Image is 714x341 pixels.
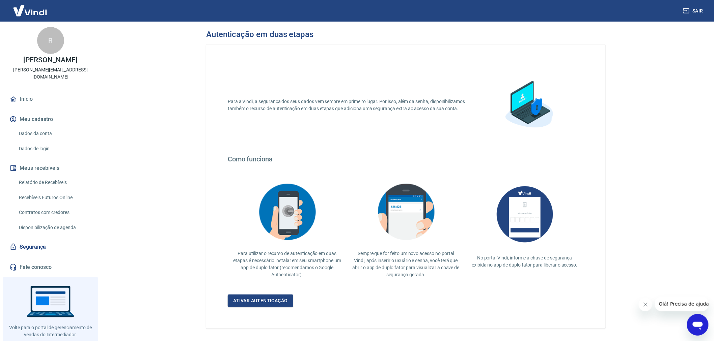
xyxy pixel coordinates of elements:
a: Dados de login [16,142,93,156]
a: Contratos com credores [16,206,93,219]
p: No portal Vindi, informe a chave de segurança exibida no app de duplo fator para liberar o acesso. [471,254,579,269]
button: Meu cadastro [8,112,93,127]
p: Sempre que for feito um novo acesso no portal Vindi, após inserir o usuário e senha, você terá qu... [352,250,460,278]
a: Disponibilização de agenda [16,221,93,235]
a: Ativar autenticação [228,294,293,307]
img: explication-mfa3.c449ef126faf1c3e3bb9.png [372,179,440,245]
h3: Autenticação em duas etapas [206,30,313,39]
a: Relatório de Recebíveis [16,176,93,189]
a: Fale conosco [8,260,93,275]
iframe: Botão para abrir a janela de mensagens [687,314,709,336]
a: Recebíveis Futuros Online [16,191,93,205]
iframe: Mensagem da empresa [655,297,709,311]
p: [PERSON_NAME][EMAIL_ADDRESS][DOMAIN_NAME] [5,66,95,81]
p: [PERSON_NAME] [23,57,77,64]
span: Olá! Precisa de ajuda? [4,5,57,10]
img: explication-mfa2.908d58f25590a47144d3.png [253,179,321,245]
h4: Como funciona [228,155,584,163]
p: Para a Vindi, a segurança dos seus dados vem sempre em primeiro lugar. Por isso, além da senha, d... [228,98,473,112]
img: Vindi [8,0,52,21]
iframe: Fechar mensagem [639,298,652,311]
button: Sair [682,5,706,17]
a: Segurança [8,240,93,254]
a: Dados da conta [16,127,93,141]
img: AUbNX1O5CQAAAABJRU5ErkJggg== [491,179,558,249]
a: Início [8,92,93,106]
div: R [37,27,64,54]
button: Meus recebíveis [8,161,93,176]
p: Para utilizar o recurso de autenticação em duas etapas é necessário instalar em seu smartphone um... [233,250,341,278]
img: explication-mfa1.88a31355a892c34851cc.png [495,71,562,139]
